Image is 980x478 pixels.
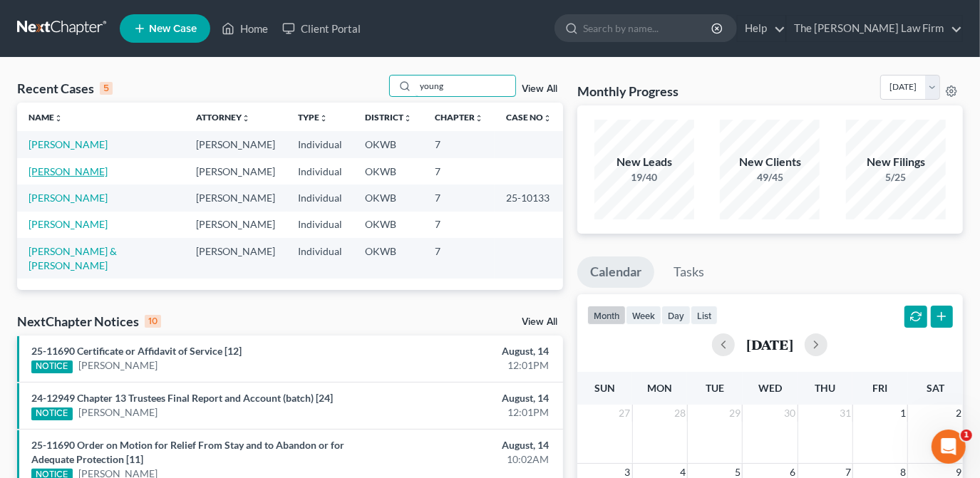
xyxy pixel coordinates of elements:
div: August, 14 [386,438,549,452]
td: OKWB [354,131,423,157]
div: New Clients [720,154,820,170]
a: Chapterunfold_more [435,112,483,123]
a: 24-12949 Chapter 13 Trustees Final Report and Account (batch) [24] [31,392,333,404]
div: 12:01PM [386,405,549,420]
div: NOTICE [31,407,73,420]
span: 1 [899,405,907,422]
td: OKWB [354,238,423,279]
div: 19/40 [594,170,694,185]
div: New Filings [846,154,946,170]
span: Sat [927,382,944,394]
div: 10:02AM [386,452,549,467]
a: Nameunfold_more [29,112,63,123]
div: August, 14 [386,391,549,405]
span: Fri [872,382,887,394]
i: unfold_more [543,114,552,123]
a: [PERSON_NAME] [29,138,108,150]
a: View All [522,317,557,327]
button: day [661,306,691,325]
div: 5 [100,82,113,95]
a: 25-11690 Order on Motion for Relief From Stay and to Abandon or for Adequate Protection [11] [31,439,344,465]
span: 2 [954,405,963,422]
a: Help [738,16,785,41]
td: [PERSON_NAME] [185,131,287,157]
div: 12:01PM [386,358,549,373]
div: 5/25 [846,170,946,185]
a: [PERSON_NAME] [29,192,108,204]
a: Client Portal [275,16,368,41]
span: 28 [673,405,687,422]
td: 7 [423,131,495,157]
a: Tasks [661,256,717,288]
a: 25-11690 Certificate or Affidavit of Service [12] [31,345,242,357]
div: Recent Cases [17,80,113,97]
td: OKWB [354,212,423,238]
span: 30 [783,405,798,422]
span: 31 [838,405,852,422]
a: Case Nounfold_more [506,112,552,123]
td: 25-10133 [495,185,563,211]
span: Wed [758,382,782,394]
i: unfold_more [403,114,412,123]
a: Districtunfold_more [365,112,412,123]
div: August, 14 [386,344,549,358]
td: [PERSON_NAME] [185,185,287,211]
a: [PERSON_NAME] [29,165,108,177]
input: Search by name... [416,76,515,96]
a: The [PERSON_NAME] Law Firm [787,16,962,41]
span: New Case [149,24,197,34]
td: [PERSON_NAME] [185,212,287,238]
span: 1 [961,430,972,441]
td: Individual [287,158,354,185]
span: Tue [706,382,724,394]
div: 10 [145,315,161,328]
td: [PERSON_NAME] [185,158,287,185]
a: Home [215,16,275,41]
i: unfold_more [319,114,328,123]
button: week [626,306,661,325]
a: Attorneyunfold_more [196,112,250,123]
td: Individual [287,131,354,157]
a: Calendar [577,256,654,288]
button: month [587,306,626,325]
a: Typeunfold_more [298,112,328,123]
div: NextChapter Notices [17,313,161,330]
input: Search by name... [583,15,713,41]
td: Individual [287,185,354,211]
a: [PERSON_NAME] & [PERSON_NAME] [29,245,117,271]
span: Thu [815,382,835,394]
a: [PERSON_NAME] [29,218,108,230]
span: Sun [594,382,615,394]
a: View All [522,84,557,94]
button: list [691,306,718,325]
div: NOTICE [31,360,73,373]
td: Individual [287,238,354,279]
a: [PERSON_NAME] [78,358,158,373]
h3: Monthly Progress [577,83,679,100]
div: New Leads [594,154,694,170]
span: 27 [618,405,632,422]
td: OKWB [354,158,423,185]
td: 7 [423,238,495,279]
div: 49/45 [720,170,820,185]
td: Individual [287,212,354,238]
td: [PERSON_NAME] [185,238,287,279]
td: OKWB [354,185,423,211]
i: unfold_more [54,114,63,123]
iframe: Intercom live chat [932,430,966,464]
td: 7 [423,158,495,185]
span: Mon [647,382,672,394]
i: unfold_more [475,114,483,123]
span: 29 [728,405,742,422]
td: 7 [423,212,495,238]
a: [PERSON_NAME] [78,405,158,420]
h2: [DATE] [746,337,793,352]
i: unfold_more [242,114,250,123]
td: 7 [423,185,495,211]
